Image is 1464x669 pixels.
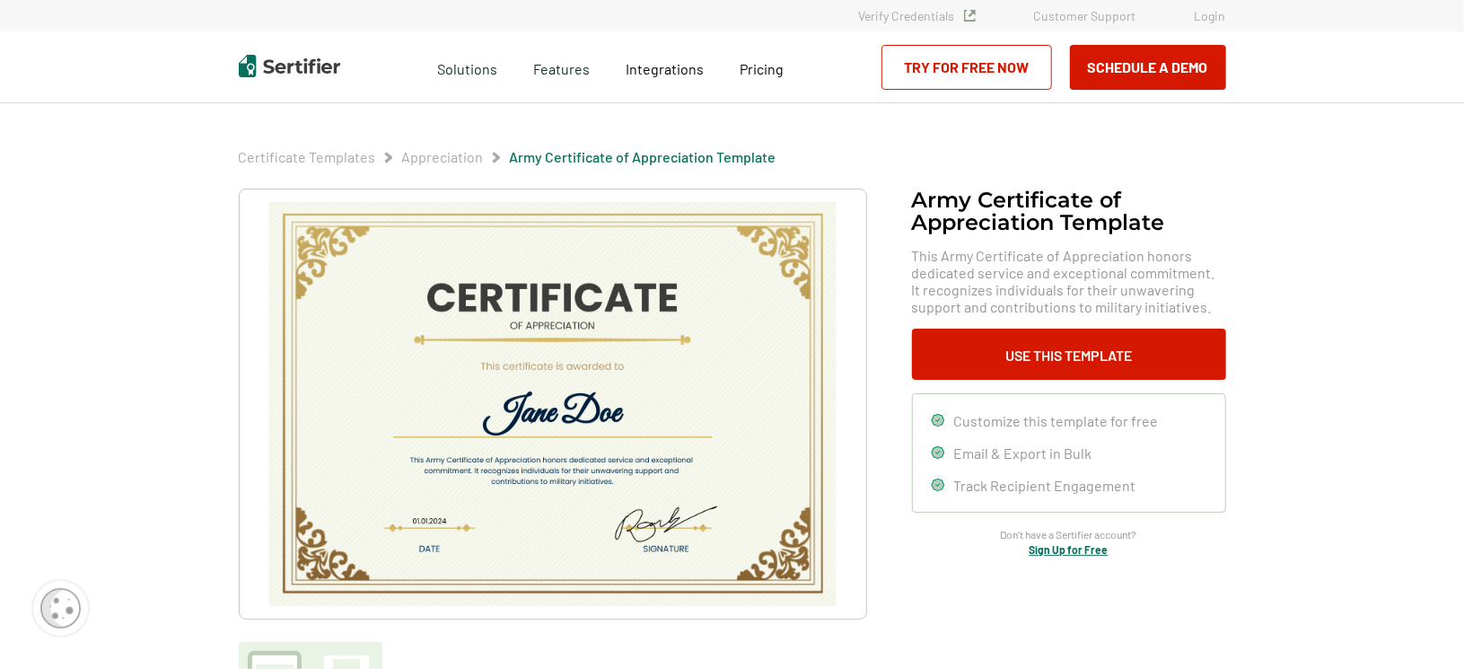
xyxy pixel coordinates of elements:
span: Solutions [437,56,497,78]
span: Appreciation [402,148,484,166]
a: Customer Support [1034,8,1136,23]
span: This Army Certificate of Appreciation honors dedicated service and exceptional commitment. It rec... [912,247,1226,315]
a: Pricing [740,56,784,78]
span: Features [533,56,590,78]
img: Cookie Popup Icon [40,588,81,629]
span: Integrations [626,60,704,77]
a: Try for Free Now [881,45,1052,90]
span: Track Recipient Engagement [954,477,1136,494]
a: Certificate Templates [239,148,376,165]
button: Schedule a Demo [1070,45,1226,90]
div: Breadcrumb [239,148,776,166]
span: Army Certificate of Appreciation​ Template [510,148,776,166]
a: Verify Credentials [859,8,976,23]
img: Army Certificate of Appreciation​ Template [267,202,837,606]
iframe: Chat Widget [1374,583,1464,669]
span: Email & Export in Bulk [954,445,1092,462]
img: Sertifier | Digital Credentialing Platform [239,55,340,77]
a: Army Certificate of Appreciation​ Template [510,148,776,165]
span: Pricing [740,60,784,77]
h1: Army Certificate of Appreciation​ Template [912,189,1226,233]
button: Use This Template [912,329,1226,380]
a: Integrations [626,56,704,78]
a: Login [1195,8,1226,23]
img: Verified [964,10,976,22]
span: Customize this template for free [954,412,1159,429]
span: Don’t have a Sertifier account? [1001,526,1137,543]
span: Certificate Templates [239,148,376,166]
a: Sign Up for Free [1030,543,1109,556]
a: Appreciation [402,148,484,165]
